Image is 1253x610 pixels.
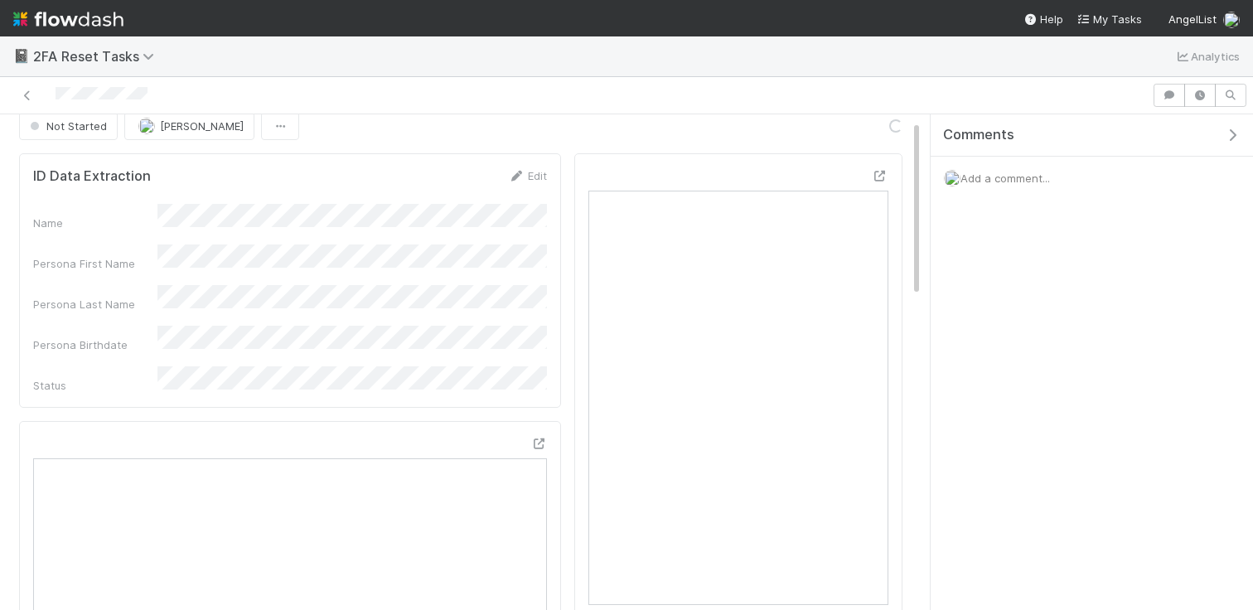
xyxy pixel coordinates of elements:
a: Edit [508,169,547,182]
a: Analytics [1174,46,1240,66]
span: [PERSON_NAME] [160,119,244,133]
span: 2FA Reset Tasks [33,48,162,65]
span: AngelList [1168,12,1217,26]
div: Help [1023,11,1063,27]
button: [PERSON_NAME] [124,112,254,140]
span: Add a comment... [960,172,1050,185]
span: Not Started [27,119,107,133]
button: Not Started [19,112,118,140]
img: avatar_a8b9208c-77c1-4b07-b461-d8bc701f972e.png [1223,12,1240,28]
span: Comments [943,127,1014,143]
div: Name [33,215,157,231]
h5: ID Data Extraction [33,168,151,185]
div: Persona Birthdate [33,336,157,353]
img: avatar_a8b9208c-77c1-4b07-b461-d8bc701f972e.png [138,118,155,134]
img: avatar_a8b9208c-77c1-4b07-b461-d8bc701f972e.png [944,170,960,186]
a: My Tasks [1076,11,1142,27]
img: logo-inverted-e16ddd16eac7371096b0.svg [13,5,123,33]
span: My Tasks [1076,12,1142,26]
span: 📓 [13,49,30,63]
div: Persona Last Name [33,296,157,312]
div: Status [33,377,157,394]
div: Persona First Name [33,255,157,272]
